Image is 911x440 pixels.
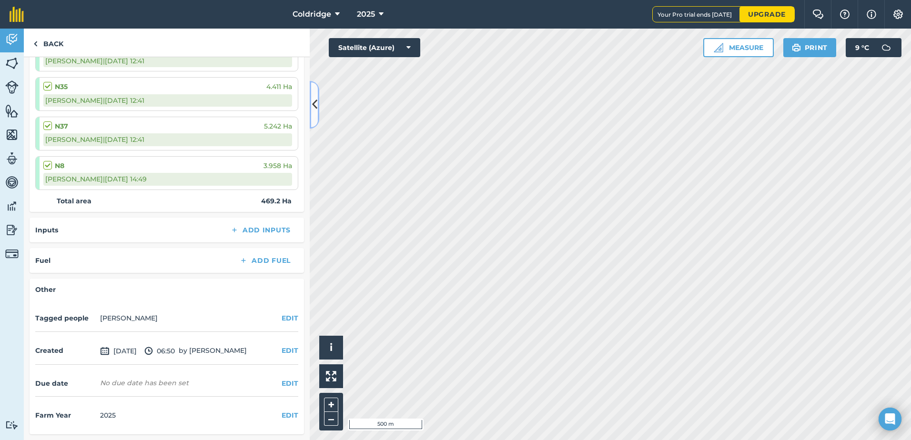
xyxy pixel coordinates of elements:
[10,7,24,22] img: fieldmargin Logo
[55,81,68,92] strong: N35
[877,38,896,57] img: svg+xml;base64,PD94bWwgdmVyc2lvbj0iMS4wIiBlbmNvZGluZz0idXRmLTgiPz4KPCEtLSBHZW5lcmF0b3I6IEFkb2JlIE...
[43,94,292,107] div: [PERSON_NAME] | [DATE] 12:41
[144,345,153,357] img: svg+xml;base64,PD94bWwgdmVyc2lvbj0iMS4wIiBlbmNvZGluZz0idXRmLTgiPz4KPCEtLSBHZW5lcmF0b3I6IEFkb2JlIE...
[5,80,19,94] img: svg+xml;base64,PD94bWwgdmVyc2lvbj0iMS4wIiBlbmNvZGluZz0idXRmLTgiPz4KPCEtLSBHZW5lcmF0b3I6IEFkb2JlIE...
[282,378,298,389] button: EDIT
[783,38,837,57] button: Print
[35,313,96,323] h4: Tagged people
[792,42,801,53] img: svg+xml;base64,PHN2ZyB4bWxucz0iaHR0cDovL3d3dy53My5vcmcvMjAwMC9zdmciIHdpZHRoPSIxOSIgaGVpZ2h0PSIyNC...
[57,196,91,206] strong: Total area
[282,313,298,323] button: EDIT
[324,398,338,412] button: +
[43,133,292,146] div: [PERSON_NAME] | [DATE] 12:41
[43,173,292,185] div: [PERSON_NAME] | [DATE] 14:49
[5,104,19,118] img: svg+xml;base64,PHN2ZyB4bWxucz0iaHR0cDovL3d3dy53My5vcmcvMjAwMC9zdmciIHdpZHRoPSI1NiIgaGVpZ2h0PSI2MC...
[846,38,901,57] button: 9 °C
[5,151,19,166] img: svg+xml;base64,PD94bWwgdmVyc2lvbj0iMS4wIiBlbmNvZGluZz0idXRmLTgiPz4KPCEtLSBHZW5lcmF0b3I6IEFkb2JlIE...
[35,378,96,389] h4: Due date
[35,410,96,420] h4: Farm Year
[5,128,19,142] img: svg+xml;base64,PHN2ZyB4bWxucz0iaHR0cDovL3d3dy53My5vcmcvMjAwMC9zdmciIHdpZHRoPSI1NiIgaGVpZ2h0PSI2MC...
[282,345,298,356] button: EDIT
[5,175,19,190] img: svg+xml;base64,PD94bWwgdmVyc2lvbj0iMS4wIiBlbmNvZGluZz0idXRmLTgiPz4KPCEtLSBHZW5lcmF0b3I6IEFkb2JlIE...
[5,56,19,70] img: svg+xml;base64,PHN2ZyB4bWxucz0iaHR0cDovL3d3dy53My5vcmcvMjAwMC9zdmciIHdpZHRoPSI1NiIgaGVpZ2h0PSI2MC...
[100,410,116,420] div: 2025
[43,55,292,67] div: [PERSON_NAME] | [DATE] 12:41
[100,345,137,357] span: [DATE]
[330,341,333,353] span: i
[144,345,175,357] span: 06:50
[100,378,189,388] div: No due date has been set
[5,223,19,237] img: svg+xml;base64,PD94bWwgdmVyc2lvbj0iMS4wIiBlbmNvZGluZz0idXRmLTgiPz4KPCEtLSBHZW5lcmF0b3I6IEFkb2JlIE...
[5,199,19,213] img: svg+xml;base64,PD94bWwgdmVyc2lvbj0iMS4wIiBlbmNvZGluZz0idXRmLTgiPz4KPCEtLSBHZW5lcmF0b3I6IEFkb2JlIE...
[33,38,38,50] img: svg+xml;base64,PHN2ZyB4bWxucz0iaHR0cDovL3d3dy53My5vcmcvMjAwMC9zdmciIHdpZHRoPSI5IiBoZWlnaHQ9IjI0Ii...
[326,371,336,381] img: Four arrows, one pointing top left, one top right, one bottom right and the last bottom left
[892,10,904,19] img: A cog icon
[703,38,774,57] button: Measure
[329,38,420,57] button: Satellite (Azure)
[55,121,68,131] strong: N37
[5,247,19,260] img: svg+xml;base64,PD94bWwgdmVyc2lvbj0iMS4wIiBlbmNvZGluZz0idXRmLTgiPz4KPCEtLSBHZW5lcmF0b3I6IEFkb2JlIE...
[35,345,96,356] h4: Created
[264,121,292,131] span: 5.242 Ha
[263,160,292,171] span: 3.958 Ha
[232,254,298,267] button: Add Fuel
[100,313,158,323] li: [PERSON_NAME]
[35,338,298,365] div: by [PERSON_NAME]
[324,412,338,426] button: –
[739,7,794,22] a: Upgrade
[282,410,298,420] button: EDIT
[55,160,64,171] strong: N8
[357,9,375,20] span: 2025
[812,10,824,19] img: Two speech bubbles overlapping with the left bubble in the forefront
[714,43,723,52] img: Ruler icon
[5,420,19,430] img: svg+xml;base64,PD94bWwgdmVyc2lvbj0iMS4wIiBlbmNvZGluZz0idXRmLTgiPz4KPCEtLSBHZW5lcmF0b3I6IEFkb2JlIE...
[293,9,331,20] span: Coldridge
[35,284,298,295] h4: Other
[867,9,876,20] img: svg+xml;base64,PHN2ZyB4bWxucz0iaHR0cDovL3d3dy53My5vcmcvMjAwMC9zdmciIHdpZHRoPSIxNyIgaGVpZ2h0PSIxNy...
[35,255,51,266] h4: Fuel
[839,10,850,19] img: A question mark icon
[24,29,73,57] a: Back
[261,196,292,206] strong: 469.2 Ha
[35,225,58,235] h4: Inputs
[658,11,739,18] span: Your Pro trial ends [DATE]
[100,345,110,357] img: svg+xml;base64,PD94bWwgdmVyc2lvbj0iMS4wIiBlbmNvZGluZz0idXRmLTgiPz4KPCEtLSBHZW5lcmF0b3I6IEFkb2JlIE...
[5,32,19,47] img: svg+xml;base64,PD94bWwgdmVyc2lvbj0iMS4wIiBlbmNvZGluZz0idXRmLTgiPz4KPCEtLSBHZW5lcmF0b3I6IEFkb2JlIE...
[855,38,869,57] span: 9 ° C
[223,223,298,237] button: Add Inputs
[319,336,343,360] button: i
[879,408,901,430] div: Open Intercom Messenger
[266,81,292,92] span: 4.411 Ha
